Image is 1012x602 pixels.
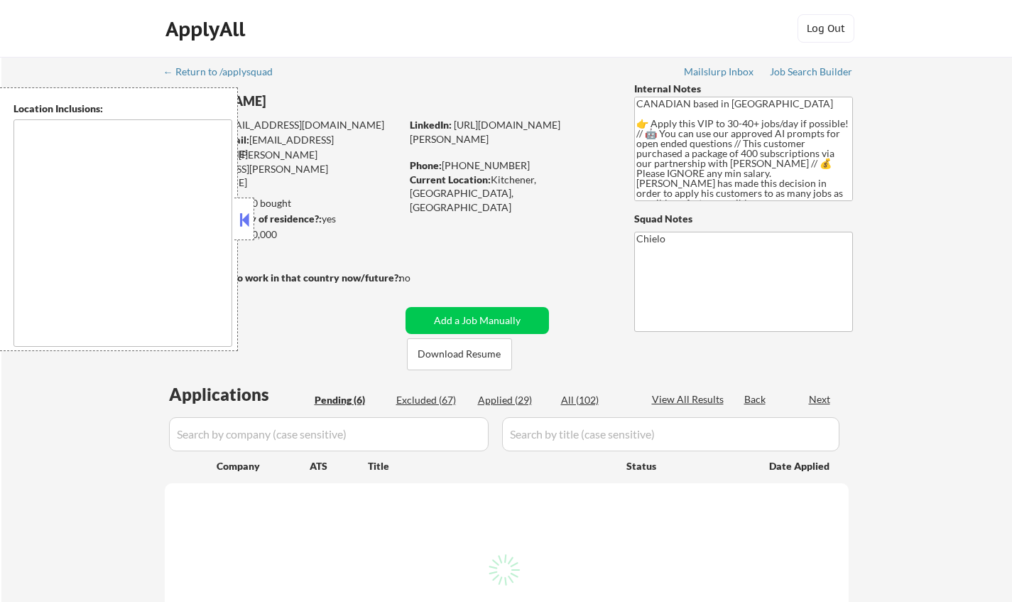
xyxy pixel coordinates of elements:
[399,271,440,285] div: no
[410,119,452,131] strong: LinkedIn:
[165,133,401,161] div: [EMAIL_ADDRESS][DOMAIN_NAME]
[165,92,457,110] div: [PERSON_NAME]
[164,227,401,242] div: $40,000
[169,386,310,403] div: Applications
[410,159,442,171] strong: Phone:
[410,158,611,173] div: [PHONE_NUMBER]
[634,82,853,96] div: Internal Notes
[770,66,853,80] a: Job Search Builder
[626,453,749,478] div: Status
[13,102,232,116] div: Location Inclusions:
[684,66,755,80] a: Mailslurp Inbox
[315,393,386,407] div: Pending (6)
[634,212,853,226] div: Squad Notes
[407,338,512,370] button: Download Resume
[169,417,489,451] input: Search by company (case sensitive)
[163,67,286,77] div: ← Return to /applysquad
[368,459,613,473] div: Title
[165,272,401,284] strong: Will need Visa to work in that country now/future?:
[163,66,286,80] a: ← Return to /applysquad
[561,393,632,407] div: All (102)
[164,196,401,210] div: 29 sent / 400 bought
[406,307,549,334] button: Add a Job Manually
[770,67,853,77] div: Job Search Builder
[809,392,832,407] div: Next
[164,212,396,226] div: yes
[652,392,728,407] div: View All Results
[165,17,249,41] div: ApplyAll
[502,417,839,451] input: Search by title (case sensitive)
[410,119,560,145] a: [URL][DOMAIN_NAME][PERSON_NAME]
[165,148,401,190] div: [PERSON_NAME][EMAIL_ADDRESS][PERSON_NAME][DOMAIN_NAME]
[410,173,491,186] strong: Current Location:
[310,459,368,473] div: ATS
[769,459,832,473] div: Date Applied
[478,393,549,407] div: Applied (29)
[744,392,767,407] div: Back
[798,14,854,43] button: Log Out
[217,459,310,473] div: Company
[396,393,467,407] div: Excluded (67)
[410,173,611,215] div: Kitchener, [GEOGRAPHIC_DATA], [GEOGRAPHIC_DATA]
[684,67,755,77] div: Mailslurp Inbox
[165,118,401,132] div: [EMAIL_ADDRESS][DOMAIN_NAME]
